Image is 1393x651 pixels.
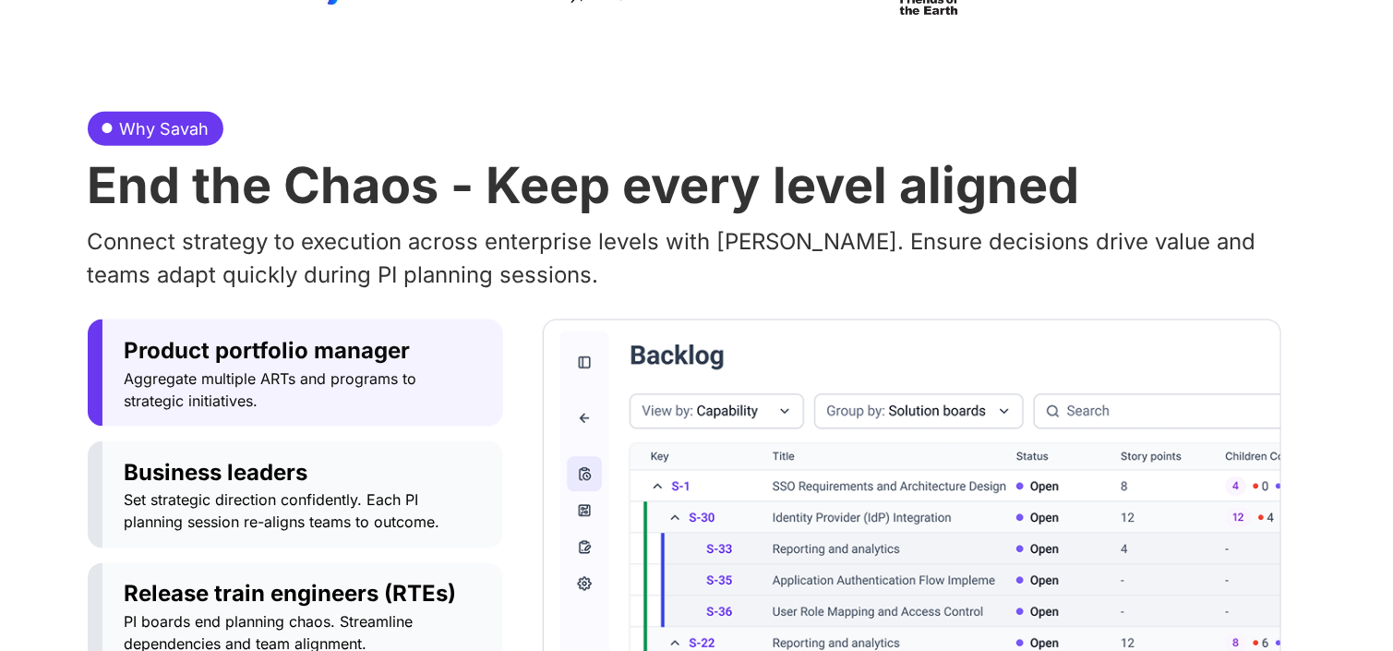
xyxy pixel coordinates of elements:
[125,578,481,611] span: Release train engineers (RTEs)
[88,161,1306,211] h2: End the Chaos - Keep every level aligned
[1301,562,1393,651] iframe: Chat Widget
[115,116,210,141] span: Why Savah
[125,368,481,412] span: Aggregate multiple ARTs and programs to strategic initiatives.
[125,334,481,368] span: Product portfolio manager
[125,456,481,489] span: Business leaders
[125,489,481,534] span: Set strategic direction confidently. Each PI planning session re-aligns teams to outcome.
[88,225,1306,292] p: Connect strategy to execution across enterprise levels with [PERSON_NAME]. Ensure decisions drive...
